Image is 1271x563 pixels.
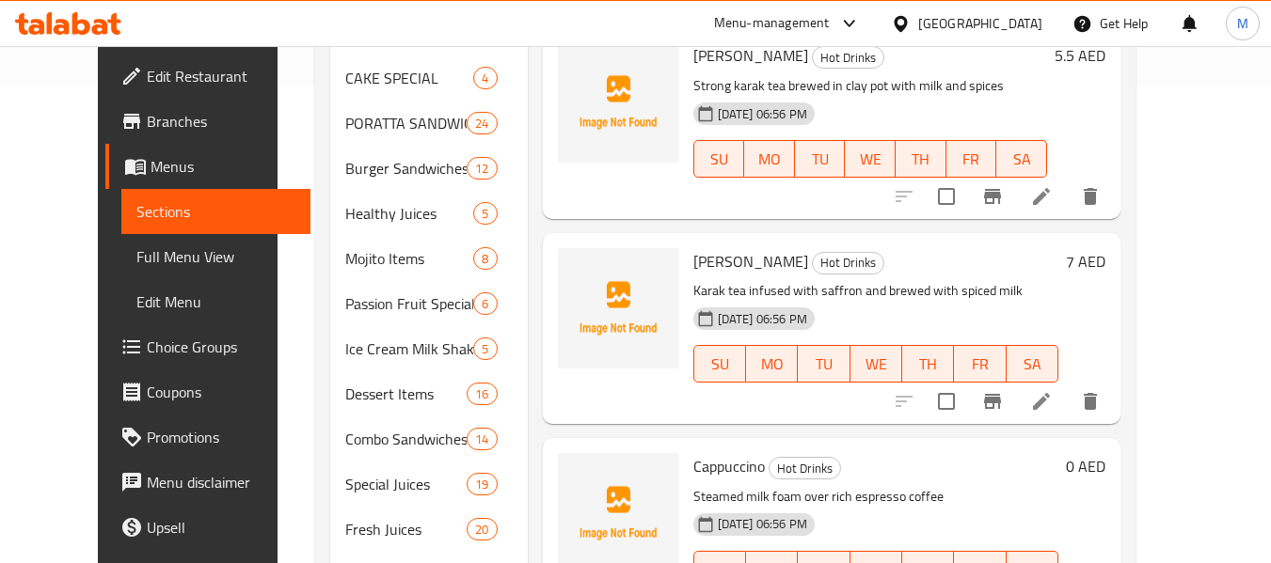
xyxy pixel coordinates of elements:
div: PORATTA SANDWICHES24 [330,101,528,146]
div: Passion Fruit Special6 [330,281,528,326]
button: MO [746,345,798,383]
button: SA [996,140,1047,178]
button: TU [798,345,850,383]
div: items [467,473,497,495]
span: [DATE] 06:56 PM [710,310,815,328]
span: SU [702,351,739,378]
span: Menu disclaimer [147,471,295,493]
span: Upsell [147,516,295,539]
span: FR [954,146,990,173]
div: Special Juices19 [330,461,528,507]
span: FR [961,351,998,378]
a: Sections [121,189,310,234]
span: [PERSON_NAME] [693,247,808,275]
button: FR [946,140,997,178]
span: 8 [474,250,496,268]
span: Hot Drinks [813,47,883,69]
span: Edit Restaurant [147,65,295,87]
span: WE [858,351,895,378]
div: Ice Cream Milk Shake [345,337,474,360]
p: Steamed milk foam over rich espresso coffee [693,485,1058,508]
button: WE [845,140,896,178]
span: 20 [468,521,496,539]
h6: 5.5 AED [1055,42,1105,69]
div: items [467,157,497,180]
h6: 7 AED [1066,248,1105,274]
div: CAKE SPECIAL4 [330,55,528,101]
span: 6 [474,295,496,313]
span: M [1237,13,1248,34]
div: Hot Drinks [812,252,884,274]
span: SA [1004,146,1040,173]
span: Mojito Items [345,247,474,270]
div: Mojito Items8 [330,236,528,281]
a: Coupons [105,369,310,414]
span: Combo Sandwiches [345,428,468,450]
span: 24 [468,115,496,133]
div: items [467,383,497,405]
span: Branches [147,110,295,133]
h6: 0 AED [1066,453,1105,479]
div: Ice Cream Milk Shake5 [330,326,528,371]
p: Strong karak tea brewed in clay pot with milk and spices [693,74,1047,98]
button: SU [693,140,745,178]
span: [DATE] 06:56 PM [710,515,815,533]
div: items [473,337,497,360]
button: delete [1068,379,1113,424]
div: Hot Drinks [812,46,884,69]
button: SA [1007,345,1058,383]
button: TH [896,140,946,178]
span: Fresh Juices [345,518,468,540]
a: Upsell [105,505,310,550]
div: Fresh Juices20 [330,507,528,552]
span: Promotions [147,426,295,448]
button: delete [1068,174,1113,219]
span: Coupons [147,381,295,403]
span: Healthy Juices [345,202,474,225]
div: items [473,292,497,315]
span: TH [903,146,939,173]
span: [DATE] 06:56 PM [710,105,815,123]
span: TU [802,146,838,173]
span: SU [702,146,738,173]
button: FR [954,345,1006,383]
a: Full Menu View [121,234,310,279]
div: Burger Sandwiches12 [330,146,528,191]
span: MO [752,146,787,173]
div: items [467,428,497,450]
span: Dessert Items [345,383,468,405]
div: items [467,518,497,540]
div: Hot Drinks [769,457,841,479]
span: PORATTA SANDWICHES [345,112,468,134]
span: MO [754,351,790,378]
div: items [473,67,497,89]
span: SA [1014,351,1051,378]
a: Branches [105,99,310,144]
span: 16 [468,385,496,403]
span: 19 [468,476,496,493]
span: Burger Sandwiches [345,157,468,180]
button: WE [850,345,902,383]
span: TU [805,351,842,378]
div: Dessert Items16 [330,371,528,416]
button: Branch-specific-item [970,379,1015,424]
div: Special Juices [345,473,468,495]
span: 5 [474,340,496,358]
div: items [473,247,497,270]
span: Choice Groups [147,336,295,358]
span: 14 [468,430,496,448]
a: Choice Groups [105,324,310,369]
a: Edit menu item [1030,185,1053,208]
button: TU [795,140,846,178]
span: Hot Drinks [813,252,883,274]
span: Cappuccino [693,452,765,480]
span: Full Menu View [136,245,295,268]
div: Healthy Juices5 [330,191,528,236]
span: WE [852,146,888,173]
span: CAKE SPECIAL [345,67,474,89]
